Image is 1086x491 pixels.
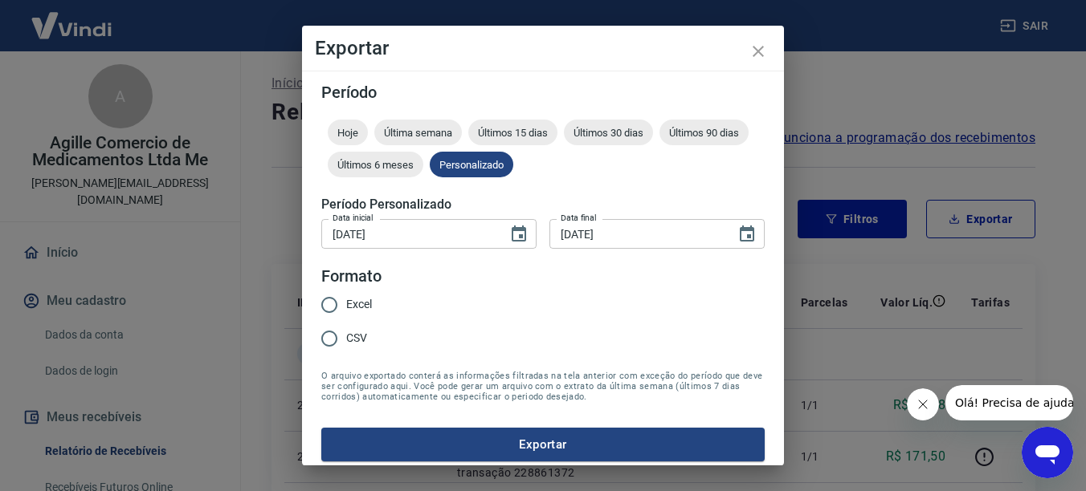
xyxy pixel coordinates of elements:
[374,127,462,139] span: Última semana
[561,212,597,224] label: Data final
[564,127,653,139] span: Últimos 30 dias
[564,120,653,145] div: Últimos 30 dias
[430,159,513,171] span: Personalizado
[321,197,765,213] h5: Período Personalizado
[321,428,765,461] button: Exportar
[328,127,368,139] span: Hoje
[321,265,382,288] legend: Formato
[315,39,771,58] h4: Exportar
[907,388,939,420] iframe: Fechar mensagem
[468,120,557,145] div: Últimos 15 dias
[430,152,513,177] div: Personalizado
[659,120,749,145] div: Últimos 90 dias
[468,127,557,139] span: Últimos 15 dias
[333,212,374,224] label: Data inicial
[10,11,135,24] span: Olá! Precisa de ajuda?
[739,32,778,71] button: close
[1022,427,1073,478] iframe: Botão para abrir a janela de mensagens
[549,219,725,249] input: DD/MM/YYYY
[346,296,372,313] span: Excel
[328,120,368,145] div: Hoje
[321,219,496,249] input: DD/MM/YYYY
[328,159,423,171] span: Últimos 6 meses
[321,371,765,402] span: O arquivo exportado conterá as informações filtradas na tela anterior com exceção do período que ...
[945,385,1073,420] iframe: Mensagem da empresa
[321,84,765,100] h5: Período
[328,152,423,177] div: Últimos 6 meses
[731,218,763,250] button: Choose date, selected date is 22 de set de 2025
[659,127,749,139] span: Últimos 90 dias
[374,120,462,145] div: Última semana
[503,218,535,250] button: Choose date, selected date is 22 de set de 2025
[346,330,367,347] span: CSV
